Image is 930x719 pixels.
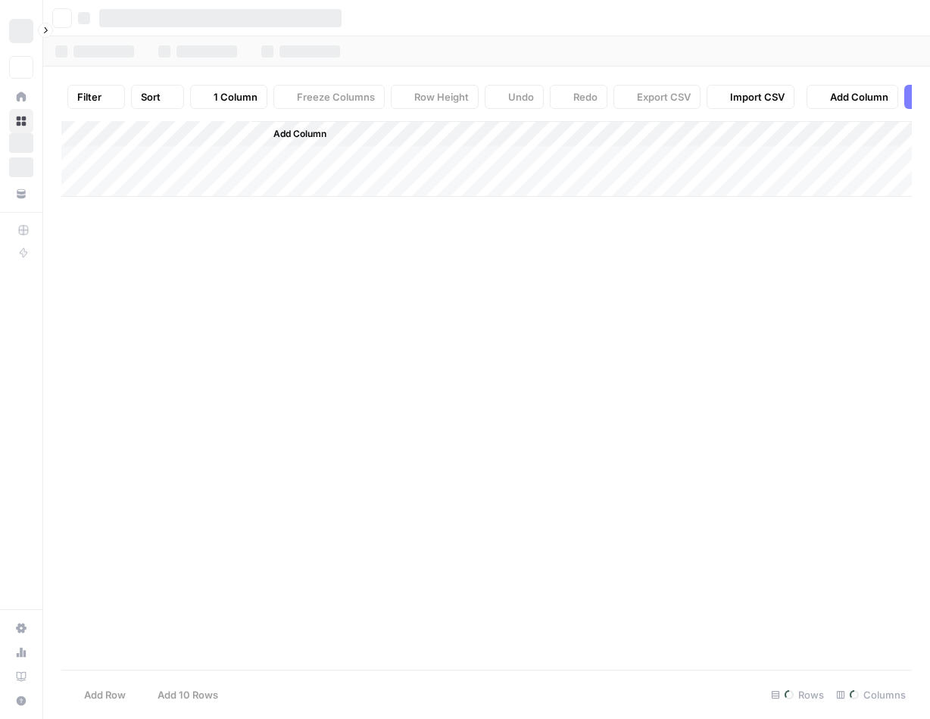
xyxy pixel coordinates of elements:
[9,665,33,689] a: Learning Hub
[807,85,898,109] button: Add Column
[830,89,888,104] span: Add Column
[254,124,332,144] button: Add Column
[9,640,33,665] a: Usage
[573,89,598,104] span: Redo
[77,89,101,104] span: Filter
[391,85,479,109] button: Row Height
[414,89,469,104] span: Row Height
[135,683,227,707] button: Add 10 Rows
[61,683,135,707] button: Add Row
[273,85,385,109] button: Freeze Columns
[190,85,267,109] button: 1 Column
[297,89,375,104] span: Freeze Columns
[765,683,830,707] div: Rows
[485,85,544,109] button: Undo
[9,182,33,206] a: Your Data
[637,89,691,104] span: Export CSV
[830,683,912,707] div: Columns
[158,687,218,702] span: Add 10 Rows
[67,85,125,109] button: Filter
[84,687,126,702] span: Add Row
[550,85,607,109] button: Redo
[508,89,534,104] span: Undo
[273,127,326,141] span: Add Column
[730,89,785,104] span: Import CSV
[141,89,161,104] span: Sort
[9,85,33,109] a: Home
[214,89,257,104] span: 1 Column
[9,109,33,133] a: Browse
[131,85,184,109] button: Sort
[707,85,794,109] button: Import CSV
[613,85,701,109] button: Export CSV
[9,689,33,713] button: Help + Support
[9,616,33,640] a: Settings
